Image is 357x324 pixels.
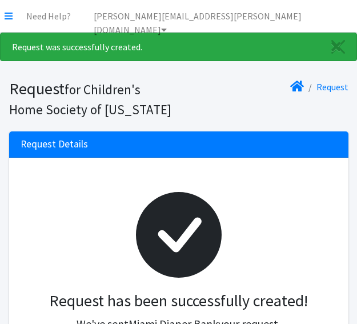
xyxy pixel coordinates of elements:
[85,5,352,27] a: [PERSON_NAME][EMAIL_ADDRESS][PERSON_NAME][DOMAIN_NAME]
[21,138,88,150] h3: Request Details
[320,33,356,61] a: Close
[30,291,328,311] h3: Request has been successfully created!
[17,5,80,27] a: Need Help?
[9,81,171,118] small: for Children's Home Society of [US_STATE]
[9,79,175,118] h1: Request
[316,81,348,93] a: Request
